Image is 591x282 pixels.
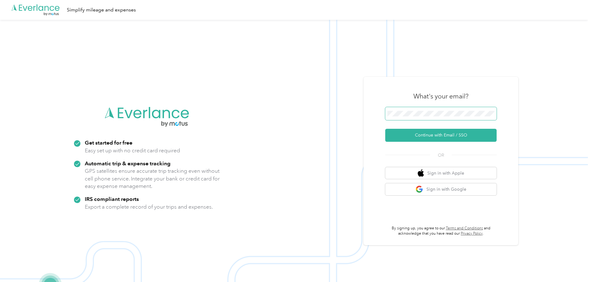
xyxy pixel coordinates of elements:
[385,129,497,142] button: Continue with Email / SSO
[430,152,452,158] span: OR
[85,167,220,190] p: GPS satellites ensure accurate trip tracking even without cell phone service. Integrate your bank...
[85,196,139,202] strong: IRS compliant reports
[85,139,132,146] strong: Get started for free
[85,147,180,154] p: Easy set up with no credit card required
[413,92,468,101] h3: What's your email?
[418,169,424,177] img: apple logo
[416,185,423,193] img: google logo
[461,231,483,236] a: Privacy Policy
[385,226,497,236] p: By signing up, you agree to our and acknowledge that you have read our .
[446,226,483,231] a: Terms and Conditions
[385,183,497,195] button: google logoSign in with Google
[67,6,136,14] div: Simplify mileage and expenses
[385,167,497,179] button: apple logoSign in with Apple
[85,203,213,211] p: Export a complete record of your trips and expenses.
[85,160,170,167] strong: Automatic trip & expense tracking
